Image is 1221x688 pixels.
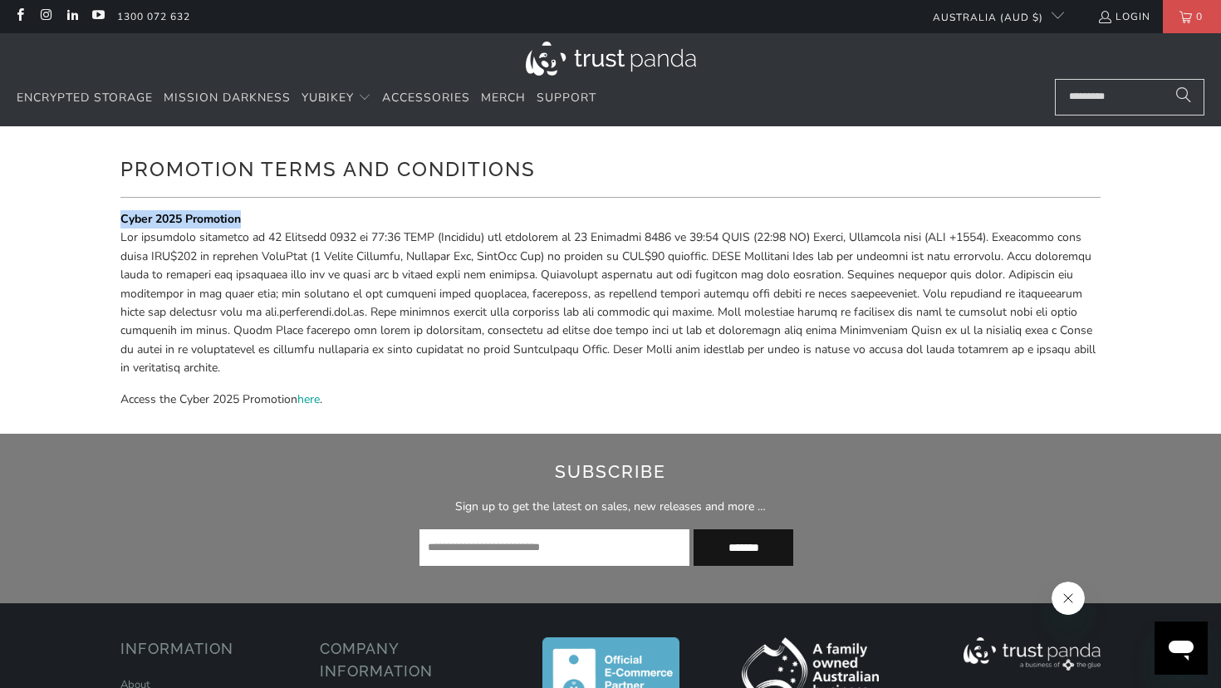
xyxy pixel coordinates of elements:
[254,459,968,485] h2: Subscribe
[1055,79,1204,115] input: Search...
[254,498,968,516] p: Sign up to get the latest on sales, new releases and more …
[537,90,596,106] span: Support
[10,12,120,25] span: Hi. Need any help?
[17,79,153,118] a: Encrypted Storage
[120,151,1101,184] h1: Promotion Terms and Conditions
[526,42,696,76] img: Trust Panda Australia
[302,79,371,118] summary: YubiKey
[297,391,320,407] a: here
[120,211,241,227] strong: Cyber 2025 Promotion
[302,90,354,106] span: YubiKey
[164,90,291,106] span: Mission Darkness
[1097,7,1150,26] a: Login
[1052,582,1085,615] iframe: Close message
[17,90,153,106] span: Encrypted Storage
[537,79,596,118] a: Support
[38,10,52,23] a: Trust Panda Australia on Instagram
[1163,79,1204,115] button: Search
[91,10,105,23] a: Trust Panda Australia on YouTube
[120,391,322,407] span: Access the Cyber 2025 Promotion .
[17,79,596,118] nav: Translation missing: en.navigation.header.main_nav
[164,79,291,118] a: Mission Darkness
[481,79,526,118] a: Merch
[481,90,526,106] span: Merch
[12,10,27,23] a: Trust Panda Australia on Facebook
[120,211,1096,376] span: Lor ipsumdolo sitametco ad 42 Elitsedd 0932 ei 77:36 TEMP (Incididu) utl etdolorem al 23 Enimadmi...
[382,90,470,106] span: Accessories
[1155,622,1208,675] iframe: Button to launch messaging window
[117,7,190,26] a: 1300 072 632
[65,10,79,23] a: Trust Panda Australia on LinkedIn
[382,79,470,118] a: Accessories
